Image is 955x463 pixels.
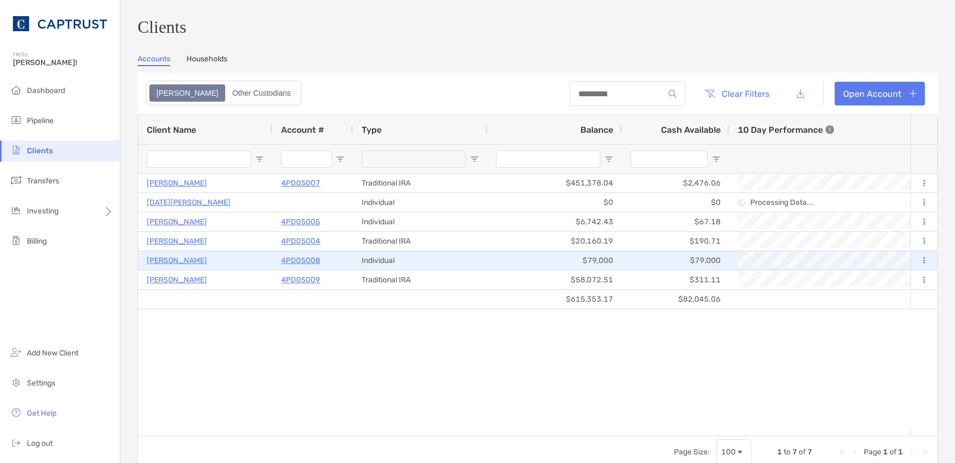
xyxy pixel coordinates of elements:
[27,146,53,155] span: Clients
[147,234,207,248] a: [PERSON_NAME]
[920,448,929,457] div: Last Page
[353,212,487,231] div: Individual
[147,176,207,190] a: [PERSON_NAME]
[147,125,196,135] span: Client Name
[799,447,806,457] span: of
[10,144,23,156] img: clients icon
[487,232,622,251] div: $20,160.19
[487,290,622,309] div: $615,353.17
[696,82,778,105] button: Clear Filters
[147,215,207,229] a: [PERSON_NAME]
[353,232,487,251] div: Traditional IRA
[750,198,813,207] p: Processing Data...
[777,447,782,457] span: 1
[281,151,332,168] input: Account # Filter Input
[10,113,23,126] img: pipeline icon
[669,90,677,98] img: input icon
[10,406,23,419] img: get-help icon
[487,270,622,289] div: $58,072.51
[496,151,600,168] input: Balance Filter Input
[13,58,113,67] span: [PERSON_NAME]!
[13,4,107,43] img: CAPTRUST Logo
[255,155,264,163] button: Open Filter Menu
[10,376,23,389] img: settings icon
[807,447,812,457] span: 7
[147,151,251,168] input: Client Name Filter Input
[622,212,729,231] div: $67.18
[622,193,729,212] div: $0
[353,251,487,270] div: Individual
[147,196,231,209] a: [DATE][PERSON_NAME]
[622,251,729,270] div: $79,000
[27,206,59,216] span: Investing
[281,273,320,287] a: 4PD05009
[738,199,745,206] img: Processing Data icon
[864,447,881,457] span: Page
[838,448,846,457] div: First Page
[712,155,721,163] button: Open Filter Menu
[138,54,170,66] a: Accounts
[27,348,78,358] span: Add New Client
[487,251,622,270] div: $79,000
[10,346,23,359] img: add_new_client icon
[362,125,382,135] span: Type
[10,83,23,96] img: dashboard icon
[630,151,708,168] input: Cash Available Filter Input
[487,174,622,193] div: $451,378.04
[27,409,56,418] span: Get Help
[147,254,207,267] a: [PERSON_NAME]
[605,155,613,163] button: Open Filter Menu
[10,234,23,247] img: billing icon
[147,273,207,287] a: [PERSON_NAME]
[10,436,23,449] img: logout icon
[150,86,224,101] div: Zoe
[851,448,859,457] div: Previous Page
[281,215,320,229] p: 4PD05005
[792,447,797,457] span: 7
[281,254,320,267] a: 4PD05008
[27,237,47,246] span: Billing
[487,212,622,231] div: $6,742.43
[281,125,324,135] span: Account #
[835,82,925,105] a: Open Account
[661,125,721,135] span: Cash Available
[738,115,834,144] div: 10 Day Performance
[281,176,320,190] a: 4PD05007
[622,232,729,251] div: $190.71
[353,270,487,289] div: Traditional IRA
[784,447,791,457] span: to
[138,17,938,37] h3: Clients
[186,54,227,66] a: Households
[622,270,729,289] div: $311.11
[27,379,55,388] span: Settings
[883,447,888,457] span: 1
[487,193,622,212] div: $0
[353,174,487,193] div: Traditional IRA
[889,447,896,457] span: of
[336,155,344,163] button: Open Filter Menu
[470,155,479,163] button: Open Filter Menu
[10,174,23,187] img: transfers icon
[622,290,729,309] div: $82,045.06
[27,116,54,125] span: Pipeline
[674,447,710,457] div: Page Size:
[27,439,53,448] span: Log out
[146,81,301,105] div: segmented control
[898,447,903,457] span: 1
[353,193,487,212] div: Individual
[580,125,613,135] span: Balance
[226,86,297,101] div: Other Custodians
[721,447,736,457] div: 100
[281,234,320,248] a: 4PD05004
[27,86,65,95] span: Dashboard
